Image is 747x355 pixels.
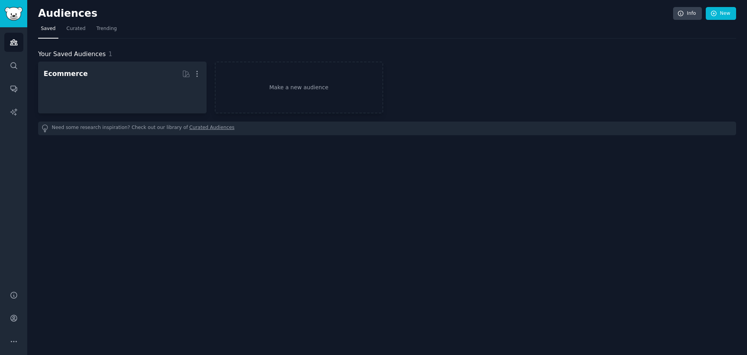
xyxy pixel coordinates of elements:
span: Your Saved Audiences [38,49,106,59]
a: Make a new audience [215,62,383,113]
span: Saved [41,25,56,32]
span: Curated [67,25,86,32]
a: Info [673,7,702,20]
a: Saved [38,23,58,39]
span: Trending [96,25,117,32]
a: Ecommerce [38,62,207,113]
h2: Audiences [38,7,673,20]
img: GummySearch logo [5,7,23,21]
a: New [706,7,736,20]
div: Ecommerce [44,69,88,79]
a: Trending [94,23,119,39]
a: Curated Audiences [189,124,235,132]
span: 1 [109,50,112,58]
div: Need some research inspiration? Check out our library of [38,122,736,135]
a: Curated [64,23,88,39]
